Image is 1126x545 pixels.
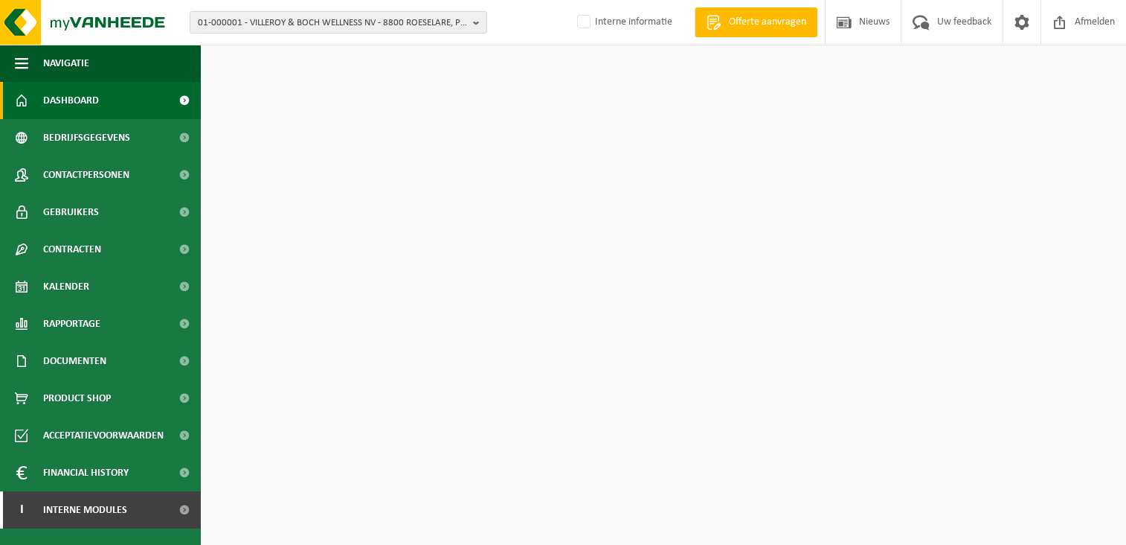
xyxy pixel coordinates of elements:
[695,7,817,37] a: Offerte aanvragen
[43,491,127,529] span: Interne modules
[43,380,111,417] span: Product Shop
[43,417,164,454] span: Acceptatievoorwaarden
[43,82,99,119] span: Dashboard
[15,491,28,529] span: I
[725,15,810,30] span: Offerte aanvragen
[43,231,101,268] span: Contracten
[574,11,672,34] label: Interne informatie
[43,305,100,342] span: Rapportage
[190,11,487,34] button: 01-000001 - VILLEROY & BOCH WELLNESS NV - 8800 ROESELARE, POPULIERSTRAAT 1
[43,45,89,82] span: Navigatie
[43,119,130,156] span: Bedrijfsgegevens
[43,268,89,305] span: Kalender
[43,156,129,194] span: Contactpersonen
[43,194,99,231] span: Gebruikers
[198,12,467,34] span: 01-000001 - VILLEROY & BOCH WELLNESS NV - 8800 ROESELARE, POPULIERSTRAAT 1
[43,454,129,491] span: Financial History
[43,342,106,380] span: Documenten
